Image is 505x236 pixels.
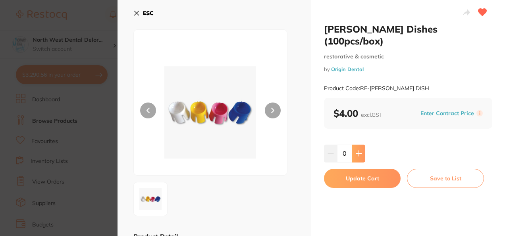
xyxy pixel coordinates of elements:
[324,53,492,60] small: restorative & cosmetic
[361,111,382,118] span: excl. GST
[476,110,483,116] label: i
[143,10,154,17] b: ESC
[333,107,382,119] b: $4.00
[133,6,154,20] button: ESC
[136,185,165,213] img: LWpwZw
[324,85,429,92] small: Product Code: RE-[PERSON_NAME] DISH
[164,50,256,175] img: LWpwZw
[324,23,492,47] h2: [PERSON_NAME] Dishes (100pcs/box)
[418,110,476,117] button: Enter Contract Price
[407,169,484,188] button: Save to List
[331,66,364,72] a: Origin Dental
[324,169,401,188] button: Update Cart
[324,66,492,72] small: by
